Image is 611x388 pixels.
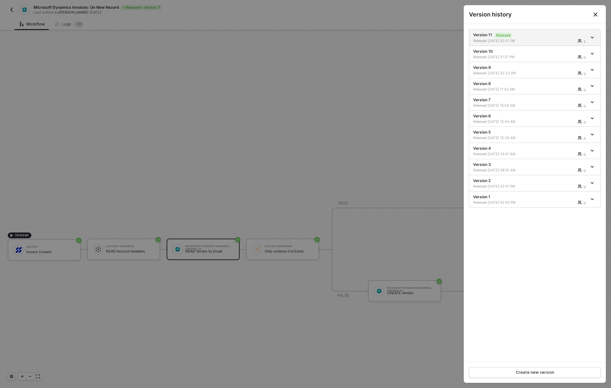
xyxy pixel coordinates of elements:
div: Released [DATE] 03:40 PM [473,200,531,205]
span: icon-arrow-down [591,84,595,88]
div: Released [DATE] 02:01 PM [473,184,531,189]
span: icon-users [578,152,582,156]
span: icon-users [578,87,582,91]
div: Version history [469,10,601,18]
span: icon-arrow-down [591,149,595,152]
span: icon-users [578,55,582,59]
div: Released [DATE] 11:02 AM [473,87,531,92]
button: Close [585,5,606,24]
span: icon-arrow-down [591,165,595,168]
span: icon-users [578,120,582,124]
div: Released [DATE] 02:01 PM [473,38,531,43]
div: 0 [584,87,585,92]
div: Version 8 [473,81,587,92]
div: 0 [584,103,585,109]
span: icon-arrow-down [591,198,595,201]
div: 0 [584,184,585,189]
div: 0 [584,200,585,206]
span: icon-users [578,168,582,172]
div: Version 6 [473,113,587,124]
sup: Released [495,33,512,38]
div: Version 2 [473,178,587,189]
div: Version 7 [473,97,587,108]
button: Create new version [469,367,601,378]
div: Version 1 [473,194,587,205]
div: 0 [584,55,585,60]
div: Version 11 [473,32,587,43]
div: Version 4 [473,145,587,156]
div: 0 [584,120,585,125]
div: Released [DATE] 10:28 AM [473,135,531,140]
span: icon-users [578,71,582,75]
div: Create new version [516,370,554,375]
div: 2 [584,39,585,44]
div: Version 3 [473,162,587,172]
div: Version 9 [473,65,587,75]
div: 0 [584,168,585,173]
span: icon-arrow-down [591,133,595,136]
div: Version 10 [473,48,587,59]
span: icon-users [578,39,582,43]
div: Released [DATE] 01:37 PM [473,55,531,59]
span: icon-users [578,136,582,140]
span: icon-arrow-down [591,68,595,71]
span: icon-users [578,200,582,204]
div: Released [DATE] 10:44 AM [473,119,531,124]
span: icon-arrow-down [591,117,595,120]
div: Released [DATE] 10:58 AM [473,103,531,108]
span: icon-arrow-down [591,181,595,185]
div: 0 [584,136,585,141]
div: Version 5 [473,129,587,140]
span: icon-users [578,184,582,188]
div: Released [DATE] 09:57 AM [473,152,531,156]
span: icon-arrow-down [591,101,595,104]
div: Released [DATE] 08:55 AM [473,168,531,172]
span: icon-arrow-down [591,52,595,55]
div: 0 [584,71,585,76]
span: icon-arrow-down [591,36,595,39]
span: icon-users [578,103,582,107]
div: 0 [584,152,585,157]
div: Released [DATE] 02:22 PM [473,71,531,75]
